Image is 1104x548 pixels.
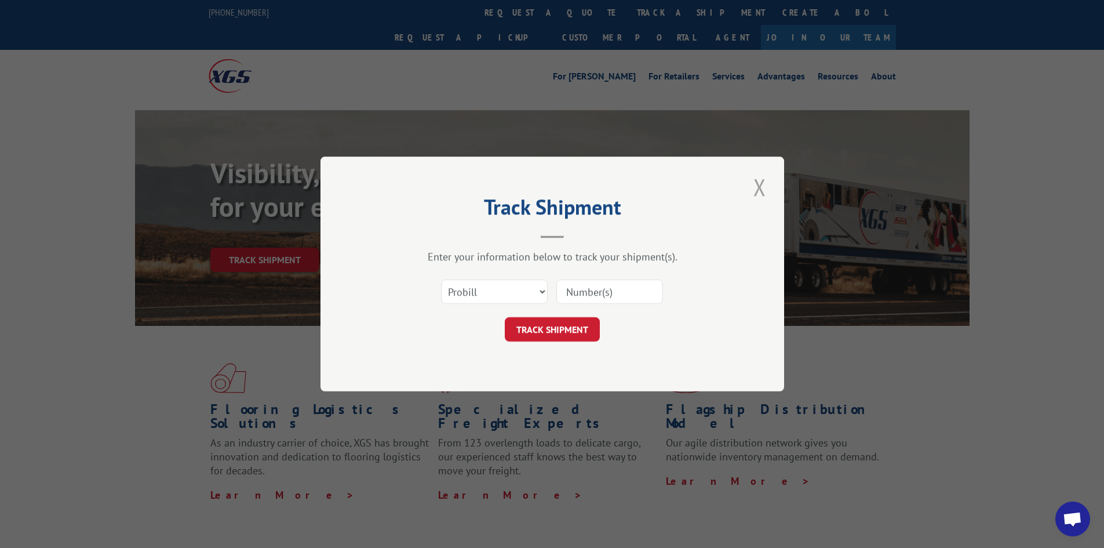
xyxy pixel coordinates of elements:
input: Number(s) [556,280,663,304]
button: TRACK SHIPMENT [505,317,600,342]
button: Close modal [750,171,770,203]
div: Enter your information below to track your shipment(s). [378,250,726,263]
h2: Track Shipment [378,199,726,221]
a: Open chat [1055,502,1090,536]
